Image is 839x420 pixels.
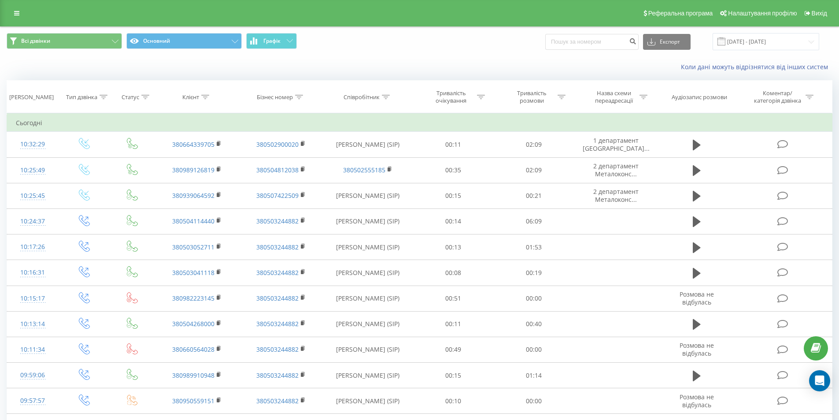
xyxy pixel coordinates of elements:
a: 380503052711 [172,243,214,251]
td: 00:35 [413,157,494,183]
a: Коли дані можуть відрізнятися вiд інших систем [681,63,832,71]
span: Вихід [812,10,827,17]
a: 380503244882 [256,345,299,353]
input: Пошук за номером [545,34,639,50]
span: 2 департамент Металоконс... [593,162,639,178]
div: 10:16:31 [16,264,50,281]
div: Статус [122,93,139,101]
td: [PERSON_NAME] (SIP) [323,260,413,286]
div: Коментар/категорія дзвінка [752,89,803,104]
div: 09:59:06 [16,367,50,384]
a: 380503244882 [256,217,299,225]
div: Співробітник [344,93,380,101]
td: 02:09 [494,132,574,157]
a: 380503244882 [256,268,299,277]
div: Open Intercom Messenger [809,370,830,391]
a: 380504114440 [172,217,214,225]
td: 06:09 [494,208,574,234]
td: 01:53 [494,234,574,260]
td: 00:10 [413,388,494,414]
a: 380660564028 [172,345,214,353]
span: Реферальна програма [648,10,713,17]
div: Тривалість розмови [508,89,555,104]
div: Бізнес номер [257,93,293,101]
a: 380504812038 [256,166,299,174]
a: 380989126819 [172,166,214,174]
a: 380939064592 [172,191,214,200]
td: 00:15 [413,183,494,208]
a: 380503244882 [256,243,299,251]
td: [PERSON_NAME] (SIP) [323,311,413,337]
span: 1 департамент [GEOGRAPHIC_DATA]... [583,136,650,152]
a: 380950559151 [172,397,214,405]
div: Клієнт [182,93,199,101]
td: [PERSON_NAME] (SIP) [323,363,413,388]
a: 380982223145 [172,294,214,302]
td: [PERSON_NAME] (SIP) [323,183,413,208]
div: [PERSON_NAME] [9,93,54,101]
td: [PERSON_NAME] (SIP) [323,132,413,157]
td: [PERSON_NAME] (SIP) [323,234,413,260]
a: 380989910948 [172,371,214,379]
td: 00:13 [413,234,494,260]
a: 380664339705 [172,140,214,149]
a: 380503244882 [256,294,299,302]
a: 380507422509 [256,191,299,200]
button: Основний [126,33,242,49]
td: 00:00 [494,286,574,311]
td: 02:09 [494,157,574,183]
button: Графік [246,33,297,49]
span: Розмова не відбулась [680,290,714,306]
td: 00:11 [413,311,494,337]
div: 10:17:26 [16,238,50,256]
a: 380504268000 [172,320,214,328]
td: 00:15 [413,363,494,388]
td: 00:21 [494,183,574,208]
span: Графік [263,38,281,44]
td: [PERSON_NAME] (SIP) [323,337,413,362]
td: Сьогодні [7,114,832,132]
td: 00:00 [494,337,574,362]
div: 10:25:45 [16,187,50,204]
div: 10:25:49 [16,162,50,179]
td: 00:49 [413,337,494,362]
button: Всі дзвінки [7,33,122,49]
span: Налаштування профілю [728,10,797,17]
div: 10:24:37 [16,213,50,230]
div: 10:15:17 [16,290,50,307]
button: Експорт [643,34,691,50]
span: 2 департамент Металоконс... [593,187,639,204]
td: [PERSON_NAME] (SIP) [323,388,413,414]
td: [PERSON_NAME] (SIP) [323,208,413,234]
a: 380503244882 [256,397,299,405]
a: 380503244882 [256,371,299,379]
td: 01:14 [494,363,574,388]
td: 00:19 [494,260,574,286]
span: Всі дзвінки [21,37,50,45]
span: Розмова не відбулась [680,341,714,357]
a: 380502900020 [256,140,299,149]
div: Аудіозапис розмови [672,93,727,101]
div: 10:32:29 [16,136,50,153]
div: 09:57:57 [16,392,50,409]
div: 10:11:34 [16,341,50,358]
div: Тип дзвінка [66,93,97,101]
a: 380503041118 [172,268,214,277]
div: Тривалість очікування [428,89,475,104]
a: 380502555185 [343,166,385,174]
td: 00:08 [413,260,494,286]
td: 00:51 [413,286,494,311]
td: 00:40 [494,311,574,337]
td: 00:00 [494,388,574,414]
td: 00:11 [413,132,494,157]
div: 10:13:14 [16,316,50,333]
td: 00:14 [413,208,494,234]
td: [PERSON_NAME] (SIP) [323,286,413,311]
div: Назва схеми переадресації [590,89,637,104]
span: Розмова не відбулась [680,393,714,409]
a: 380503244882 [256,320,299,328]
